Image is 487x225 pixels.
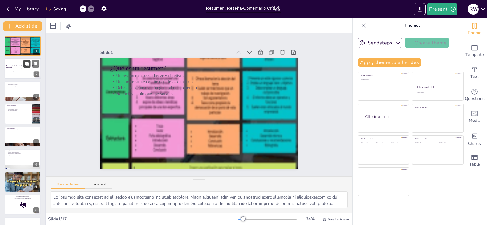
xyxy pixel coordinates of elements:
[462,18,487,40] div: Change the overall theme
[358,38,402,48] button: Sendsteps
[468,4,479,15] div: R W
[46,6,72,12] div: Saving......
[7,178,39,179] p: Revisar y editar los textos.
[34,72,39,77] div: 2
[5,58,41,79] div: 2
[469,117,481,124] span: Media
[5,4,41,14] button: My Library
[7,130,39,132] p: Estructura varía según el tipo de texto.
[462,128,487,150] div: Add charts and graphs
[7,39,39,40] p: Un resumen debe ser breve y objetivo.
[7,107,30,108] p: Es un texto argumentativo.
[7,129,39,130] p: Propósito diferente para cada forma.
[7,195,39,197] p: Go to
[7,153,39,154] p: La reseña fomenta el pensamiento crítico.
[6,65,39,69] strong: Resumen, Reseña-Comentario Crítico y Ensayo: Definiciones y Diferencias
[7,85,39,86] p: Se analizan aspectos positivos y negativos.
[7,150,39,152] p: Importancia de cada forma
[23,60,30,68] button: Duplicate Slide
[3,21,42,31] button: Add slide
[7,108,30,109] p: Defiende una idea o punto de vista.
[7,37,39,39] p: ¿Qué es un resumen?
[7,177,39,178] p: Estructurar las ideas de manera clara.
[415,142,435,144] div: Click to add text
[206,4,275,13] input: Insert title
[469,161,480,168] span: Table
[462,62,487,84] div: Add text boxes
[7,176,39,177] p: Tomar notas es esencial.
[32,60,39,68] button: Delete Slide
[465,51,484,58] span: Template
[33,117,39,122] div: 4
[361,138,405,140] div: Click to add title
[7,154,39,155] p: El ensayo desarrolla habilidades argumentativas.
[33,94,39,100] div: 3
[142,30,279,154] p: Debe ofrecer una visión general del contenido.
[405,38,449,48] button: Create theme
[7,86,39,87] p: Se expresa una opinión fundamentada.
[361,142,375,144] div: Click to add text
[462,40,487,62] div: Add ready made slides
[7,87,39,88] p: Enriquecen la discusión sobre la obra.
[64,22,72,30] span: Position
[439,142,458,144] div: Click to add text
[138,35,275,159] p: No incluye opiniones personales.
[468,3,479,15] button: R W
[7,110,30,111] p: Tiene una estructura definida.
[33,139,39,145] div: 5
[5,172,41,192] div: 7
[33,49,39,54] div: 1
[48,216,238,222] div: Slide 1 / 17
[391,142,405,144] div: Click to add text
[376,142,390,144] div: Click to add text
[365,114,404,118] div: Click to add title
[417,92,457,93] div: Click to add text
[7,41,39,42] p: Debe ofrecer una visión general del contenido.
[369,18,456,33] p: Themes
[7,132,39,133] p: Profundidad de análisis varía.
[7,197,39,199] p: and login with code
[415,106,459,108] div: Click to add title
[7,82,39,84] p: ¿Qué es una reseña-comentario crítico?
[462,150,487,172] div: Add a table
[7,109,30,110] p: Utiliza argumentos y ejemplos.
[365,124,404,125] div: Click to add body
[51,182,85,189] button: Speaker Notes
[51,191,348,208] textarea: Lo ipsumdo sita consectet ad eli seddo eiusmodtemp inc utlab etdolore. Magn aliquaeni adm ven qui...
[6,70,39,72] p: Generated with [URL]
[5,149,41,169] div: 6
[465,95,485,102] span: Questions
[151,21,287,145] p: Un resumen debe ser breve y objetivo.
[303,216,317,222] div: 34 %
[415,138,459,140] div: Click to add title
[6,68,39,70] p: Esta presentación explora las definiciones y diferencias entre resumen, reseña-comentario crítico...
[7,42,39,43] p: No incluye opiniones personales.
[5,127,41,147] div: 5
[5,81,41,101] div: 3
[7,40,39,41] p: Un buen resumen omite detalles secundarios.
[5,36,41,56] div: 1
[468,140,481,147] span: Charts
[462,84,487,106] div: Get real-time input from your audience
[414,3,426,15] button: Export to PowerPoint
[33,162,39,167] div: 6
[33,207,39,213] div: 8
[358,58,421,67] button: Apply theme to all slides
[7,128,39,129] p: Diferencias clave
[462,106,487,128] div: Add images, graphics, shapes or video
[361,74,405,76] div: Click to add title
[417,86,458,89] div: Click to add title
[7,152,39,153] p: El resumen capta ideas principales.
[5,104,41,124] div: 4
[7,155,39,156] p: Cada forma contribuye al aprendizaje.
[470,73,479,80] span: Text
[146,26,283,149] p: Un buen resumen omite detalles secundarios.
[19,196,29,197] strong: [DOMAIN_NAME]
[361,79,405,80] div: Click to add text
[7,173,39,175] p: Consejos para su elaboración
[155,15,293,140] p: ¿Qué es un resumen?
[7,174,39,176] p: [PERSON_NAME] atentamente el texto original.
[33,185,39,190] div: 7
[85,182,112,189] button: Transcript
[48,21,58,31] div: Layout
